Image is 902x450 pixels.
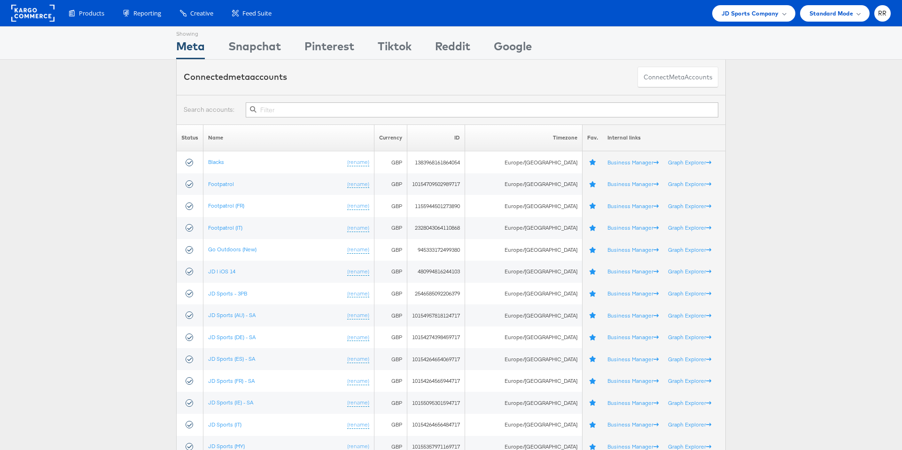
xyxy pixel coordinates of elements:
[203,124,374,151] th: Name
[607,421,659,428] a: Business Manager
[374,283,407,305] td: GBP
[809,8,853,18] span: Standard Mode
[407,392,465,414] td: 10155095301594717
[435,38,470,59] div: Reddit
[465,124,582,151] th: Timezone
[407,124,465,151] th: ID
[374,195,407,217] td: GBP
[176,38,205,59] div: Meta
[668,202,711,209] a: Graph Explorer
[407,414,465,436] td: 10154264656484717
[347,158,369,166] a: (rename)
[668,356,711,363] a: Graph Explorer
[668,421,711,428] a: Graph Explorer
[607,202,659,209] a: Business Manager
[668,399,711,406] a: Graph Explorer
[208,268,235,275] a: JD | iOS 14
[668,443,711,450] a: Graph Explorer
[668,159,711,166] a: Graph Explorer
[208,224,242,231] a: Footpatrol (IT)
[374,239,407,261] td: GBP
[378,38,412,59] div: Tiktok
[407,261,465,283] td: 480994816244103
[347,290,369,298] a: (rename)
[607,356,659,363] a: Business Manager
[184,71,287,83] div: Connected accounts
[668,224,711,231] a: Graph Explorer
[208,442,245,450] a: JD Sports (MY)
[465,348,582,370] td: Europe/[GEOGRAPHIC_DATA]
[668,334,711,341] a: Graph Explorer
[407,151,465,173] td: 1383968161864054
[407,239,465,261] td: 945333172499380
[374,370,407,392] td: GBP
[668,290,711,297] a: Graph Explorer
[374,304,407,326] td: GBP
[607,290,659,297] a: Business Manager
[208,421,241,428] a: JD Sports (IT)
[465,304,582,326] td: Europe/[GEOGRAPHIC_DATA]
[347,334,369,341] a: (rename)
[407,326,465,349] td: 10154274398459717
[669,73,684,82] span: meta
[607,246,659,253] a: Business Manager
[374,217,407,239] td: GBP
[208,334,256,341] a: JD Sports (DE) - SA
[374,326,407,349] td: GBP
[347,377,369,385] a: (rename)
[407,217,465,239] td: 2328043064110868
[374,392,407,414] td: GBP
[465,239,582,261] td: Europe/[GEOGRAPHIC_DATA]
[374,124,407,151] th: Currency
[374,151,407,173] td: GBP
[347,224,369,232] a: (rename)
[208,158,224,165] a: Blacks
[607,312,659,319] a: Business Manager
[465,392,582,414] td: Europe/[GEOGRAPHIC_DATA]
[722,8,779,18] span: JD Sports Company
[407,195,465,217] td: 1155944501273890
[208,377,255,384] a: JD Sports (FR) - SA
[607,377,659,384] a: Business Manager
[607,399,659,406] a: Business Manager
[347,202,369,210] a: (rename)
[465,151,582,173] td: Europe/[GEOGRAPHIC_DATA]
[347,421,369,429] a: (rename)
[607,334,659,341] a: Business Manager
[347,311,369,319] a: (rename)
[407,283,465,305] td: 2546585092206379
[176,27,205,38] div: Showing
[465,326,582,349] td: Europe/[GEOGRAPHIC_DATA]
[407,304,465,326] td: 10154957818124717
[347,355,369,363] a: (rename)
[374,414,407,436] td: GBP
[407,348,465,370] td: 10154264654069717
[347,399,369,407] a: (rename)
[374,173,407,195] td: GBP
[465,217,582,239] td: Europe/[GEOGRAPHIC_DATA]
[208,290,247,297] a: JD Sports - 3PB
[407,370,465,392] td: 10154264565944717
[208,311,256,318] a: JD Sports (AU) - SA
[374,261,407,283] td: GBP
[607,443,659,450] a: Business Manager
[494,38,532,59] div: Google
[228,38,281,59] div: Snapchat
[208,180,234,187] a: Footpatrol
[304,38,354,59] div: Pinterest
[347,180,369,188] a: (rename)
[668,312,711,319] a: Graph Explorer
[133,9,161,18] span: Reporting
[465,283,582,305] td: Europe/[GEOGRAPHIC_DATA]
[607,224,659,231] a: Business Manager
[668,377,711,384] a: Graph Explorer
[347,246,369,254] a: (rename)
[246,102,718,117] input: Filter
[607,159,659,166] a: Business Manager
[668,180,711,187] a: Graph Explorer
[465,414,582,436] td: Europe/[GEOGRAPHIC_DATA]
[79,9,104,18] span: Products
[465,370,582,392] td: Europe/[GEOGRAPHIC_DATA]
[668,268,711,275] a: Graph Explorer
[208,399,253,406] a: JD Sports (IE) - SA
